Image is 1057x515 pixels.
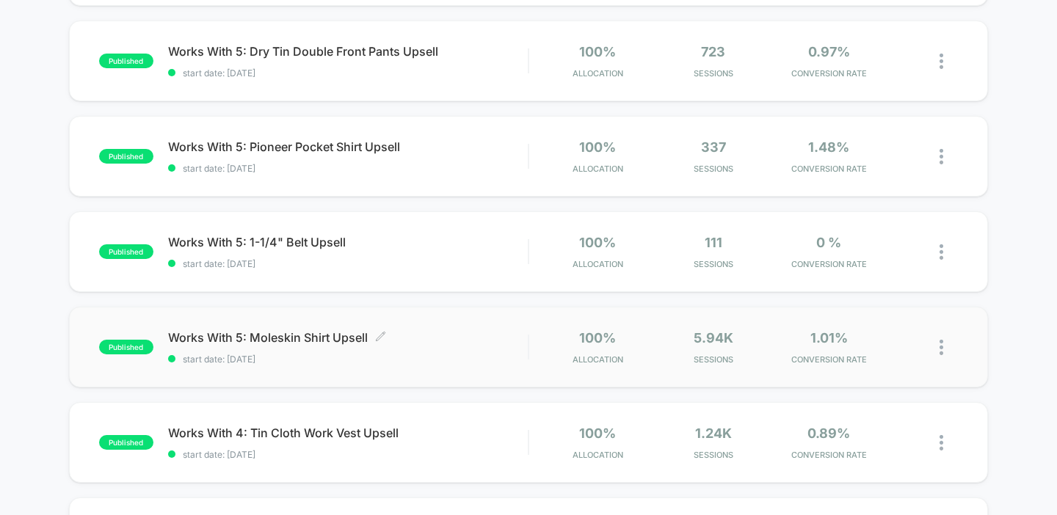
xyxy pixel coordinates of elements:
[168,67,528,78] span: start date: [DATE]
[168,425,528,440] span: Works With 4: Tin Cloth Work Vest Upsell
[168,163,528,174] span: start date: [DATE]
[775,259,883,269] span: CONVERSION RATE
[573,68,623,78] span: Allocation
[775,68,883,78] span: CONVERSION RATE
[816,235,841,250] span: 0 %
[573,450,623,460] span: Allocation
[168,258,528,269] span: start date: [DATE]
[573,164,623,174] span: Allocation
[99,149,153,164] span: published
[168,44,528,59] span: Works With 5: Dry Tin Double Front Pants Upsell
[940,435,943,450] img: close
[659,450,767,460] span: Sessions
[940,54,943,69] img: close
[99,54,153,68] span: published
[940,340,943,355] img: close
[99,435,153,450] span: published
[99,340,153,354] span: published
[940,149,943,164] img: close
[168,235,528,249] span: Works With 5: 1-1/4" Belt Upsell
[810,330,848,346] span: 1.01%
[940,244,943,260] img: close
[694,330,733,346] span: 5.94k
[579,330,616,346] span: 100%
[168,139,528,154] span: Works With 5: Pioneer Pocket Shirt Upsell
[808,44,850,59] span: 0.97%
[168,449,528,460] span: start date: [DATE]
[168,330,528,345] span: Works With 5: Moleskin Shirt Upsell
[775,354,883,365] span: CONVERSION RATE
[168,354,528,365] span: start date: [DATE]
[659,259,767,269] span: Sessions
[701,44,725,59] span: 723
[808,139,849,155] span: 1.48%
[775,450,883,460] span: CONVERSION RATE
[695,425,732,441] span: 1.24k
[579,139,616,155] span: 100%
[705,235,722,250] span: 111
[659,354,767,365] span: Sessions
[573,259,623,269] span: Allocation
[573,354,623,365] span: Allocation
[99,244,153,259] span: published
[659,68,767,78] span: Sessions
[579,425,616,441] span: 100%
[775,164,883,174] span: CONVERSION RATE
[807,425,850,441] span: 0.89%
[579,44,616,59] span: 100%
[659,164,767,174] span: Sessions
[701,139,726,155] span: 337
[579,235,616,250] span: 100%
